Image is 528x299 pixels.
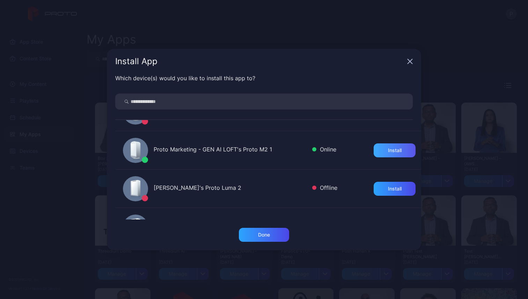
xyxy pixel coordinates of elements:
[374,182,416,196] button: Install
[239,228,289,242] button: Done
[312,184,337,194] div: Offline
[258,232,270,238] div: Done
[154,145,307,155] div: Proto Marketing - GEN AI LOFT's Proto M2 1
[388,186,402,192] div: Install
[115,74,413,82] div: Which device(s) would you like to install this app to?
[312,145,336,155] div: Online
[115,57,404,66] div: Install App
[388,148,402,153] div: Install
[374,143,416,157] button: Install
[154,184,307,194] div: [PERSON_NAME]'s Proto Luma 2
